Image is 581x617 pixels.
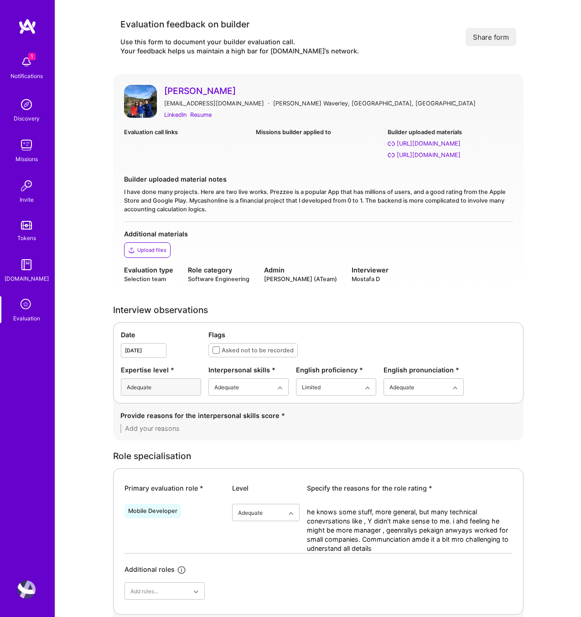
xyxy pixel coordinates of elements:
[17,95,36,114] img: discovery
[188,265,249,275] div: Role category
[307,483,512,493] div: Specify the reasons for the role rating *
[137,246,166,254] div: Upload files
[384,365,464,375] div: English pronunciation *
[128,507,177,515] div: Mobile Developer
[28,53,36,60] span: 1
[214,382,239,392] div: Adequate
[20,195,34,204] div: Invite
[190,110,212,120] a: Resume
[17,53,36,71] img: bell
[397,139,461,148] div: https://www.mycashonline.com.au/
[466,28,516,46] button: Share form
[176,565,187,575] i: icon Info
[113,305,524,315] div: Interview observations
[388,150,512,160] a: [URL][DOMAIN_NAME]
[124,174,513,184] div: Builder uploaded material notes
[164,99,264,108] div: [EMAIL_ADDRESS][DOMAIN_NAME]
[124,188,513,214] div: I have done many projects. Here are two live works. Prezzee is a popular App that has millions of...
[188,275,249,283] div: Software Engineering
[264,265,337,275] div: Admin
[18,296,35,314] i: icon SelectionTeam
[124,565,175,575] div: Additional roles
[389,382,414,392] div: Adequate
[365,386,370,390] i: icon Chevron
[352,275,389,283] div: Mostafa D
[124,85,157,118] img: User Avatar
[124,85,157,120] a: User Avatar
[268,99,270,108] div: ·
[13,314,40,323] div: Evaluation
[15,580,38,599] a: User Avatar
[17,136,36,154] img: teamwork
[10,71,43,81] div: Notifications
[388,140,395,147] i: https://www.mycashonline.com.au/
[18,18,36,35] img: logo
[164,85,513,97] a: [PERSON_NAME]
[273,99,476,108] div: [PERSON_NAME] Waverley, [GEOGRAPHIC_DATA], [GEOGRAPHIC_DATA]
[388,127,512,137] div: Builder uploaded materials
[278,386,282,390] i: icon Chevron
[16,154,38,164] div: Missions
[17,233,36,243] div: Tokens
[124,127,249,137] div: Evaluation call links
[264,275,337,283] div: [PERSON_NAME] (ATeam)
[208,365,289,375] div: Interpersonal skills *
[21,221,32,230] img: tokens
[302,382,321,392] div: Limited
[194,590,198,594] i: icon Chevron
[120,411,516,420] div: Provide reasons for the interpersonal skills score *
[124,483,225,493] div: Primary evaluation role *
[307,507,512,553] textarea: he knows some stuff, more general, but many technical conevrsations like , Y didn't make sense to...
[113,451,524,461] div: Role specialisation
[121,365,201,375] div: Expertise level *
[17,580,36,599] img: User Avatar
[256,127,380,137] div: Missions builder applied to
[17,256,36,274] img: guide book
[289,511,293,516] i: icon Chevron
[128,246,135,254] i: icon Upload2
[208,330,516,340] div: Flags
[388,152,395,159] i: https://play.google.com/store/apps/details?id=com.prezzee.prezzee
[17,177,36,195] img: Invite
[124,275,173,283] div: Selection team
[120,18,359,30] div: Evaluation feedback on builder
[164,110,187,120] a: LinkedIn
[296,365,376,375] div: English proficiency *
[130,586,158,596] div: Add roles...
[352,265,389,275] div: Interviewer
[222,345,294,355] div: Asked not to be recorded
[453,386,457,390] i: icon Chevron
[397,150,461,160] div: https://play.google.com/store/apps/details?id=com.prezzee.prezzee
[121,330,201,340] div: Date
[388,139,512,148] a: [URL][DOMAIN_NAME]
[120,37,359,56] div: Use this form to document your builder evaluation call. Your feedback helps us maintain a high ba...
[14,114,40,123] div: Discovery
[5,274,49,283] div: [DOMAIN_NAME]
[238,508,263,518] div: Adequate
[124,265,173,275] div: Evaluation type
[124,229,513,239] div: Additional materials
[232,483,300,493] div: Level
